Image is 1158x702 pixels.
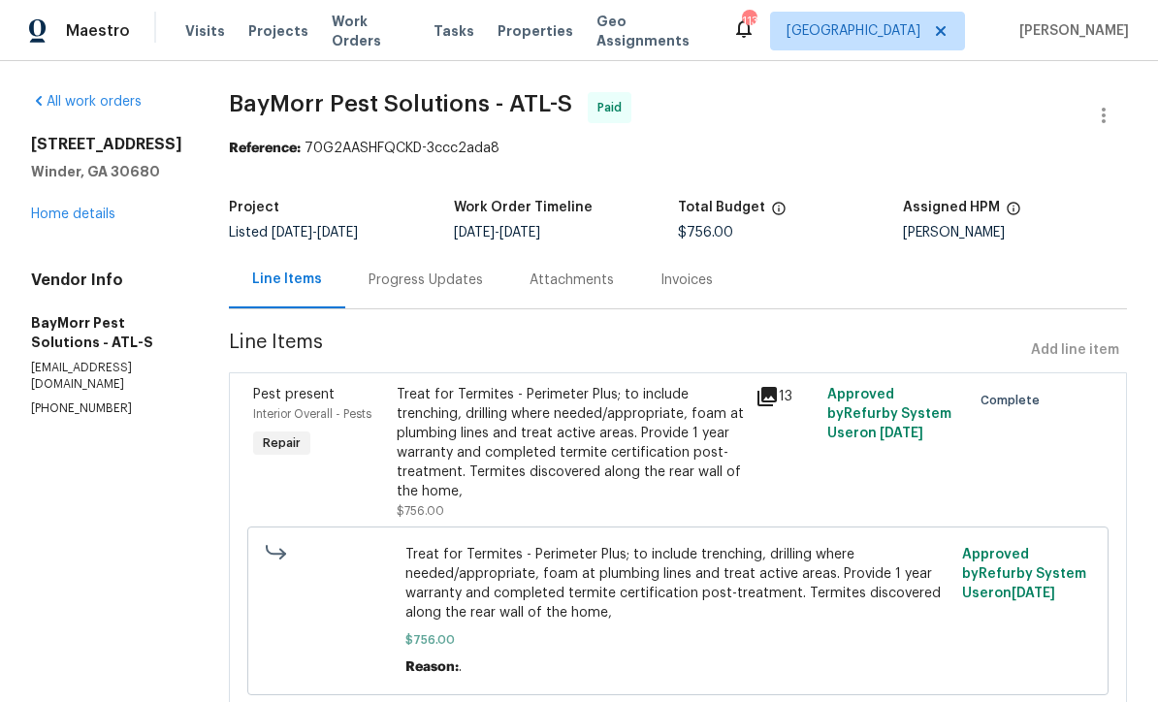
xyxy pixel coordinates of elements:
h5: BayMorr Pest Solutions - ATL-S [31,313,182,352]
span: [DATE] [1012,587,1055,600]
span: Geo Assignments [596,12,709,50]
span: [DATE] [880,427,923,440]
h5: Work Order Timeline [454,201,593,214]
span: - [454,226,540,239]
h5: Total Budget [678,201,765,214]
span: Approved by Refurby System User on [827,388,951,440]
span: $756.00 [397,505,444,517]
div: 13 [756,385,816,408]
h2: [STREET_ADDRESS] [31,135,182,154]
h5: Project [229,201,279,214]
span: The hpm assigned to this work order. [1006,201,1021,226]
span: $756.00 [678,226,733,239]
span: Repair [255,433,308,453]
span: Complete [981,391,1047,410]
a: All work orders [31,95,142,109]
h5: Assigned HPM [903,201,1000,214]
span: BayMorr Pest Solutions - ATL-S [229,92,572,115]
div: Line Items [252,270,322,289]
span: [DATE] [317,226,358,239]
a: Home details [31,207,115,221]
h4: Vendor Info [31,271,182,290]
div: Invoices [660,271,713,290]
span: Properties [498,21,573,41]
span: . [459,660,462,674]
span: [DATE] [272,226,312,239]
div: 70G2AASHFQCKD-3ccc2ada8 [229,139,1127,158]
span: Pest present [253,388,335,401]
div: Attachments [530,271,614,290]
span: Treat for Termites - Perimeter Plus; to include trenching, drilling where needed/appropriate, foa... [405,545,951,622]
p: [PHONE_NUMBER] [31,400,182,417]
span: Approved by Refurby System User on [962,548,1086,600]
div: Progress Updates [369,271,483,290]
span: Line Items [229,333,1023,368]
span: - [272,226,358,239]
h5: Winder, GA 30680 [31,162,182,181]
span: Work Orders [332,12,410,50]
span: Listed [229,226,358,239]
p: [EMAIL_ADDRESS][DOMAIN_NAME] [31,360,182,393]
span: Reason: [405,660,459,674]
span: The total cost of line items that have been proposed by Opendoor. This sum includes line items th... [771,201,787,226]
span: [GEOGRAPHIC_DATA] [787,21,920,41]
span: $756.00 [405,630,951,650]
span: Paid [597,98,629,117]
span: [PERSON_NAME] [1012,21,1129,41]
div: Treat for Termites - Perimeter Plus; to include trenching, drilling where needed/appropriate, foa... [397,385,744,501]
span: [DATE] [454,226,495,239]
span: Interior Overall - Pests [253,408,371,420]
div: [PERSON_NAME] [903,226,1128,239]
span: Maestro [66,21,130,41]
b: Reference: [229,142,301,155]
span: Tasks [434,24,474,38]
span: Projects [248,21,308,41]
div: 113 [742,12,756,31]
span: [DATE] [499,226,540,239]
span: Visits [185,21,225,41]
